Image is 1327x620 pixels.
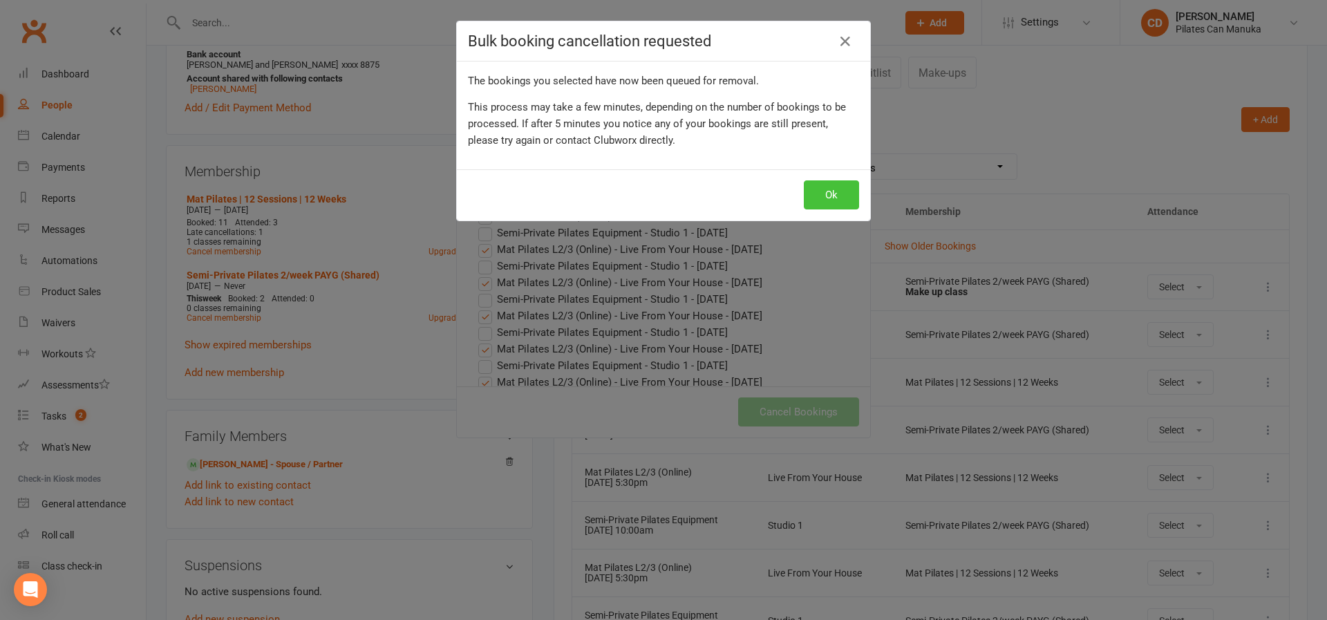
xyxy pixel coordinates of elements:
div: This process may take a few minutes, depending on the number of bookings to be processed. If afte... [468,99,859,149]
h4: Bulk booking cancellation requested [468,32,859,50]
div: Open Intercom Messenger [14,573,47,606]
button: Ok [804,180,859,209]
a: Close [834,30,856,53]
div: The bookings you selected have now been queued for removal. [468,73,859,89]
